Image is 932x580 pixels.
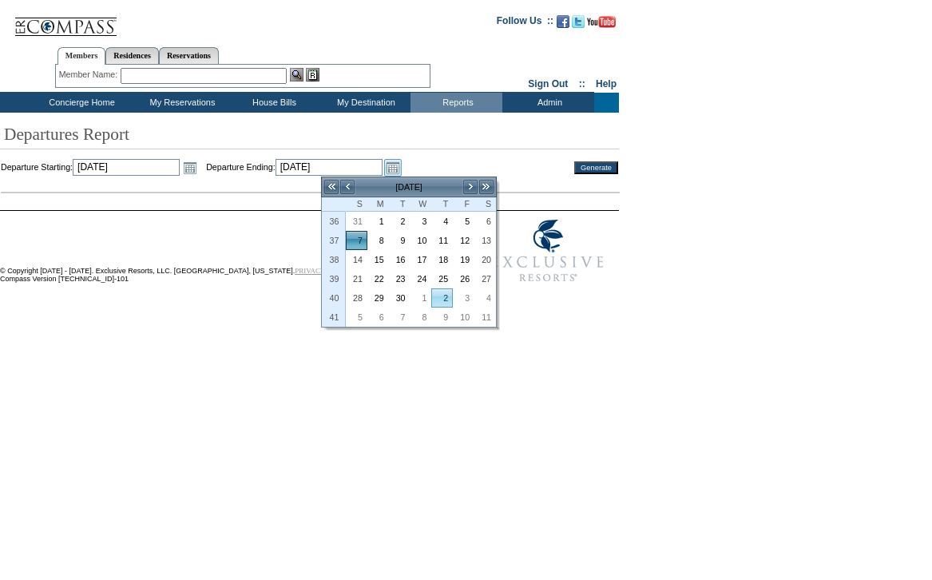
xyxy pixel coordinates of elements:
img: Exclusive Resorts [476,211,619,291]
a: 4 [432,213,452,230]
td: Sunday, September 07, 2025 [346,231,367,250]
td: Sunday, September 14, 2025 [346,250,367,269]
a: 2 [390,213,410,230]
a: 9 [432,308,452,326]
a: Sign Out [528,78,568,89]
td: Wednesday, October 01, 2025 [410,288,432,308]
td: Friday, September 19, 2025 [453,250,474,269]
th: Monday [367,197,389,212]
a: 16 [390,251,410,268]
td: Saturday, October 11, 2025 [474,308,496,327]
a: 1 [368,213,388,230]
img: Reservations [306,68,319,81]
td: Reports [410,93,502,113]
a: 7 [390,308,410,326]
td: [DATE] [355,178,462,196]
a: 11 [432,232,452,249]
a: 18 [432,251,452,268]
a: 31 [347,213,367,230]
td: Wednesday, September 10, 2025 [410,231,432,250]
td: Departure Starting: Departure Ending: [1,159,557,177]
th: Friday [453,197,474,212]
td: House Bills [227,93,319,113]
a: 4 [475,289,495,307]
img: Subscribe to our YouTube Channel [587,16,616,28]
input: Generate [574,161,618,174]
a: Residences [105,47,159,64]
td: Admin [502,93,594,113]
a: 17 [411,251,431,268]
td: Thursday, September 25, 2025 [431,269,453,288]
td: Thursday, September 18, 2025 [431,250,453,269]
a: 2 [432,289,452,307]
a: PRIVACY POLICY [295,267,353,275]
td: Sunday, October 05, 2025 [346,308,367,327]
a: Members [58,47,106,65]
a: 8 [411,308,431,326]
td: Saturday, October 04, 2025 [474,288,496,308]
a: 5 [347,308,367,326]
td: Friday, September 26, 2025 [453,269,474,288]
a: Reservations [159,47,219,64]
a: 11 [475,308,495,326]
a: Open the calendar popup. [384,159,402,177]
td: Thursday, September 04, 2025 [431,212,453,231]
td: Tuesday, September 02, 2025 [389,212,410,231]
a: 3 [411,213,431,230]
td: Tuesday, September 09, 2025 [389,231,410,250]
td: Wednesday, September 17, 2025 [410,250,432,269]
a: 21 [347,270,367,288]
td: Monday, October 06, 2025 [367,308,389,327]
td: Monday, September 15, 2025 [367,250,389,269]
td: Tuesday, September 30, 2025 [389,288,410,308]
a: Become our fan on Facebook [557,20,569,30]
th: Saturday [474,197,496,212]
th: 40 [322,288,346,308]
td: Sunday, September 21, 2025 [346,269,367,288]
td: Thursday, September 11, 2025 [431,231,453,250]
td: My Reservations [135,93,227,113]
a: 3 [454,289,474,307]
a: 26 [454,270,474,288]
a: 10 [454,308,474,326]
a: 7 [347,232,367,249]
a: 15 [368,251,388,268]
a: 28 [347,289,367,307]
td: Thursday, October 02, 2025 [431,288,453,308]
td: Tuesday, September 16, 2025 [389,250,410,269]
td: Sunday, August 31, 2025 [346,212,367,231]
a: 27 [475,270,495,288]
td: Friday, October 10, 2025 [453,308,474,327]
th: 37 [322,231,346,250]
a: 1 [411,289,431,307]
a: 8 [368,232,388,249]
a: 13 [475,232,495,249]
img: Compass Home [14,4,117,37]
th: Wednesday [410,197,432,212]
td: Monday, September 01, 2025 [367,212,389,231]
td: Concierge Home [26,93,135,113]
a: 24 [411,270,431,288]
th: Thursday [431,197,453,212]
th: Tuesday [389,197,410,212]
a: 9 [390,232,410,249]
a: << [323,179,339,195]
a: 6 [368,308,388,326]
img: View [290,68,303,81]
a: 22 [368,270,388,288]
td: Monday, September 08, 2025 [367,231,389,250]
td: Thursday, October 09, 2025 [431,308,453,327]
a: 19 [454,251,474,268]
td: Saturday, September 27, 2025 [474,269,496,288]
td: Follow Us :: [497,14,553,33]
td: Friday, October 03, 2025 [453,288,474,308]
a: 20 [475,251,495,268]
img: Become our fan on Facebook [557,15,569,28]
th: 38 [322,250,346,269]
td: My Destination [319,93,410,113]
th: 41 [322,308,346,327]
div: Member Name: [59,68,121,81]
a: 6 [475,213,495,230]
td: Wednesday, September 03, 2025 [410,212,432,231]
td: Wednesday, October 08, 2025 [410,308,432,327]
